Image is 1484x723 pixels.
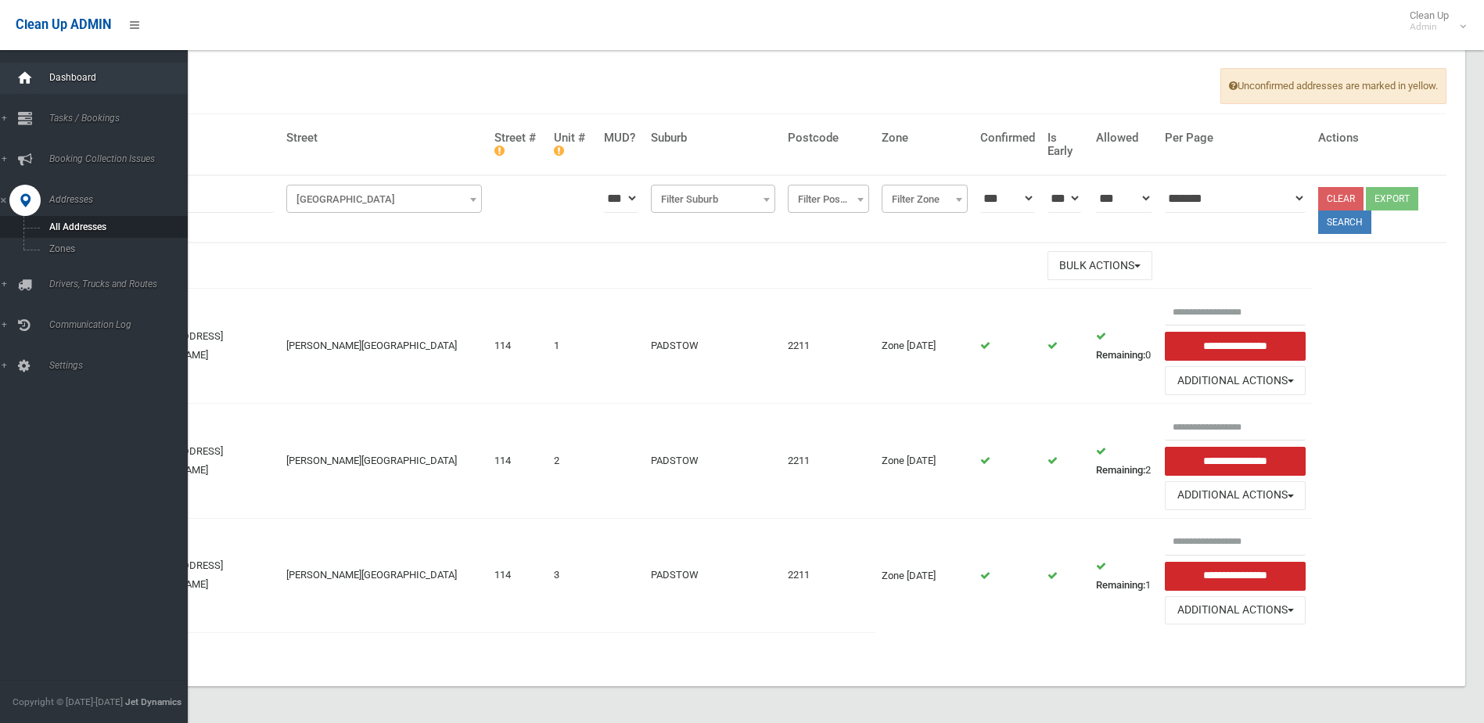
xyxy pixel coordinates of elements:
td: 2 [548,404,597,519]
h4: Street [286,131,483,145]
td: 2211 [782,289,876,404]
span: Filter Suburb [651,185,775,213]
span: Zones [45,243,186,254]
td: 0 [1090,289,1159,404]
strong: Remaining: [1096,349,1145,361]
h4: Allowed [1096,131,1152,145]
td: 114 [488,518,548,632]
span: Filter Postcode [792,189,866,210]
td: 1 [548,289,597,404]
td: 3 [548,518,597,632]
button: Additional Actions [1165,366,1306,395]
span: Settings [45,360,199,371]
strong: Remaining: [1096,464,1145,476]
span: Filter Street [290,189,479,210]
span: Unconfirmed addresses are marked in yellow. [1220,68,1446,104]
button: Additional Actions [1165,481,1306,510]
td: Zone [DATE] [875,518,974,632]
td: [PERSON_NAME][GEOGRAPHIC_DATA] [280,289,489,404]
button: Additional Actions [1165,596,1306,625]
td: 2211 [782,404,876,519]
span: Drivers, Trucks and Routes [45,279,199,290]
td: 2211 [782,518,876,632]
h4: Address [133,131,274,145]
strong: Remaining: [1096,579,1145,591]
button: Bulk Actions [1047,251,1152,280]
span: Booking Collection Issues [45,153,199,164]
h4: Unit # [554,131,591,157]
td: Zone [DATE] [875,404,974,519]
span: Filter Zone [886,189,964,210]
h4: Per Page [1165,131,1306,145]
span: Tasks / Bookings [45,113,199,124]
td: PADSTOW [645,289,782,404]
td: 1 [1090,518,1159,632]
td: [PERSON_NAME][GEOGRAPHIC_DATA] [280,404,489,519]
h4: Zone [882,131,968,145]
h4: MUD? [604,131,638,145]
span: Filter Zone [882,185,968,213]
span: Copyright © [DATE]-[DATE] [13,696,123,707]
td: 114 [488,404,548,519]
a: Clear [1318,187,1364,210]
span: Dashboard [45,72,199,83]
button: Export [1366,187,1418,210]
span: Communication Log [45,319,199,330]
td: 114 [488,289,548,404]
span: Clean Up [1402,9,1464,33]
strong: Jet Dynamics [125,696,181,707]
td: 2 [1090,404,1159,519]
span: Filter Street [286,185,483,213]
h4: Actions [1318,131,1440,145]
span: All Addresses [45,221,186,232]
td: [PERSON_NAME][GEOGRAPHIC_DATA] [280,518,489,632]
td: PADSTOW [645,404,782,519]
h4: Confirmed [980,131,1035,145]
span: Addresses [45,194,199,205]
span: Filter Postcode [788,185,870,213]
span: Filter Suburb [655,189,771,210]
td: PADSTOW [645,518,782,632]
span: Clean Up ADMIN [16,17,111,32]
small: Admin [1410,21,1449,33]
h4: Postcode [788,131,870,145]
td: Zone [DATE] [875,289,974,404]
button: Search [1318,210,1371,234]
h4: Suburb [651,131,775,145]
h4: Is Early [1047,131,1083,157]
h4: Street # [494,131,541,157]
